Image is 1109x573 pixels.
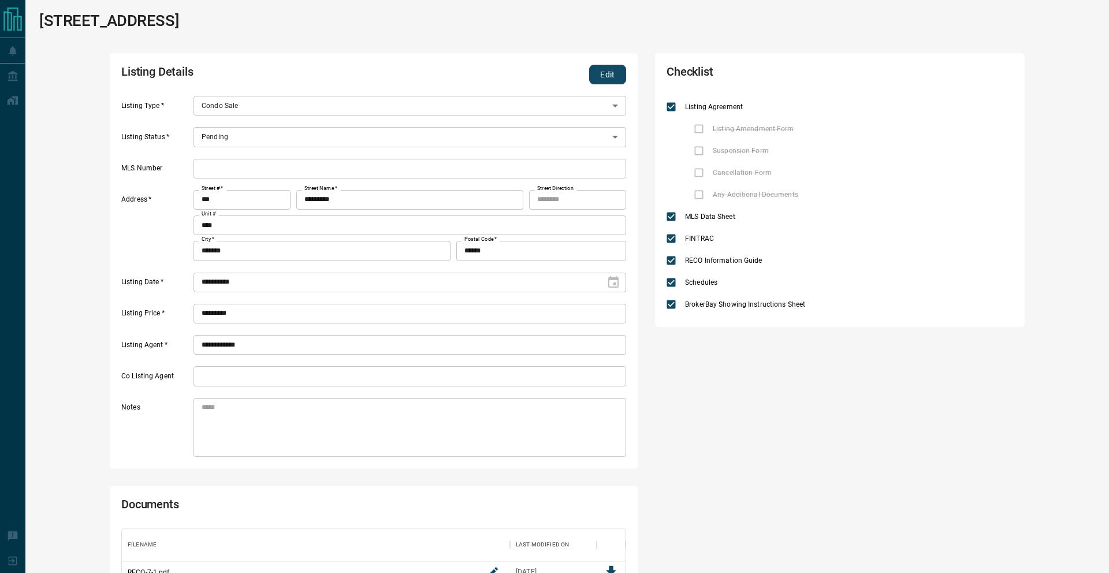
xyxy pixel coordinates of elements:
label: Listing Type [121,101,191,116]
h1: [STREET_ADDRESS] [39,12,179,30]
span: MLS Data Sheet [682,211,738,222]
div: Filename [128,529,157,561]
div: Pending [193,127,626,147]
label: Street # [202,185,223,192]
h2: Listing Details [121,65,424,84]
div: Filename [122,529,510,561]
div: Condo Sale [193,96,626,116]
span: Any Additional Documents [710,189,801,200]
h2: Checklist [667,65,874,84]
label: City [202,236,214,243]
div: Last Modified On [516,529,569,561]
span: RECO Information Guide [682,255,765,266]
span: Listing Agreement [682,102,746,112]
label: Co Listing Agent [121,371,191,386]
button: Edit [589,65,626,84]
label: Postal Code [464,236,497,243]
label: Address [121,195,191,261]
label: Street Name [304,185,337,192]
span: Listing Amendment Form [710,124,797,134]
span: FINTRAC [682,233,717,244]
span: Schedules [682,277,720,288]
label: Listing Status [121,132,191,147]
label: Listing Agent [121,340,191,355]
label: Street Direction [537,185,574,192]
div: Last Modified On [510,529,597,561]
label: Listing Price [121,308,191,323]
h2: Documents [121,497,424,517]
span: BrokerBay Showing Instructions Sheet [682,299,808,310]
span: Suspension Form [710,146,772,156]
label: Listing Date [121,277,191,292]
label: MLS Number [121,163,191,178]
label: Notes [121,403,191,457]
label: Unit # [202,210,216,218]
span: Cancellation Form [710,168,775,178]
